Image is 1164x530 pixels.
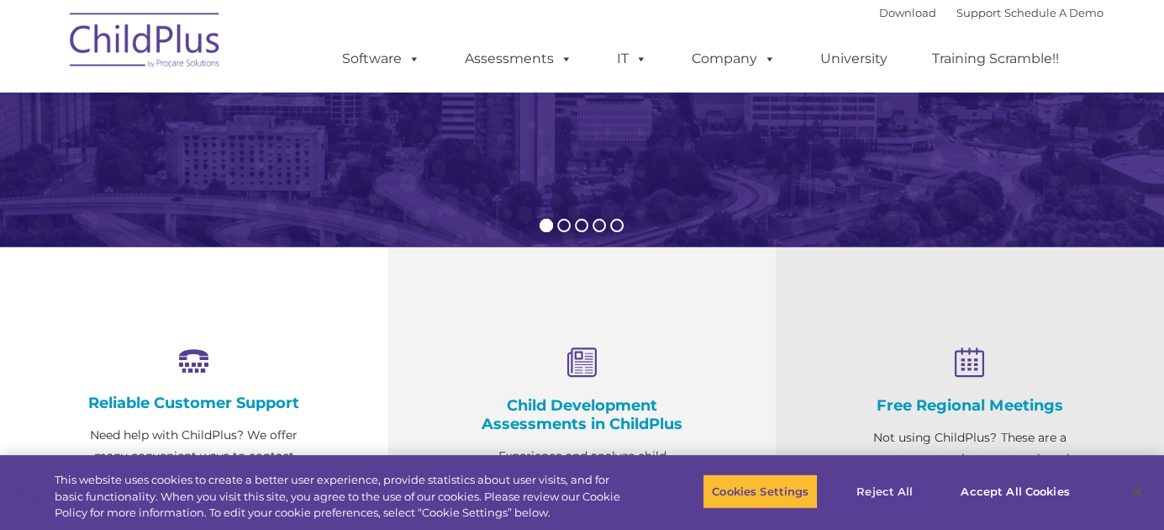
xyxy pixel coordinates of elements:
[472,396,693,433] h4: Child Development Assessments in ChildPlus
[956,6,1001,19] a: Support
[448,42,589,76] a: Assessments
[600,42,664,76] a: IT
[1004,6,1103,19] a: Schedule A Demo
[234,180,305,193] span: Phone number
[1119,473,1156,510] button: Close
[703,474,818,509] button: Cookies Settings
[675,42,793,76] a: Company
[860,396,1080,415] h4: Free Regional Meetings
[84,394,304,412] h4: Reliable Customer Support
[61,1,229,85] img: ChildPlus by Procare Solutions
[832,474,937,509] button: Reject All
[915,42,1076,76] a: Training Scramble!!
[879,6,1103,19] font: |
[325,42,437,76] a: Software
[879,6,936,19] a: Download
[234,111,285,124] span: Last name
[951,474,1078,509] button: Accept All Cookies
[55,472,640,522] div: This website uses cookies to create a better user experience, provide statistics about user visit...
[803,42,904,76] a: University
